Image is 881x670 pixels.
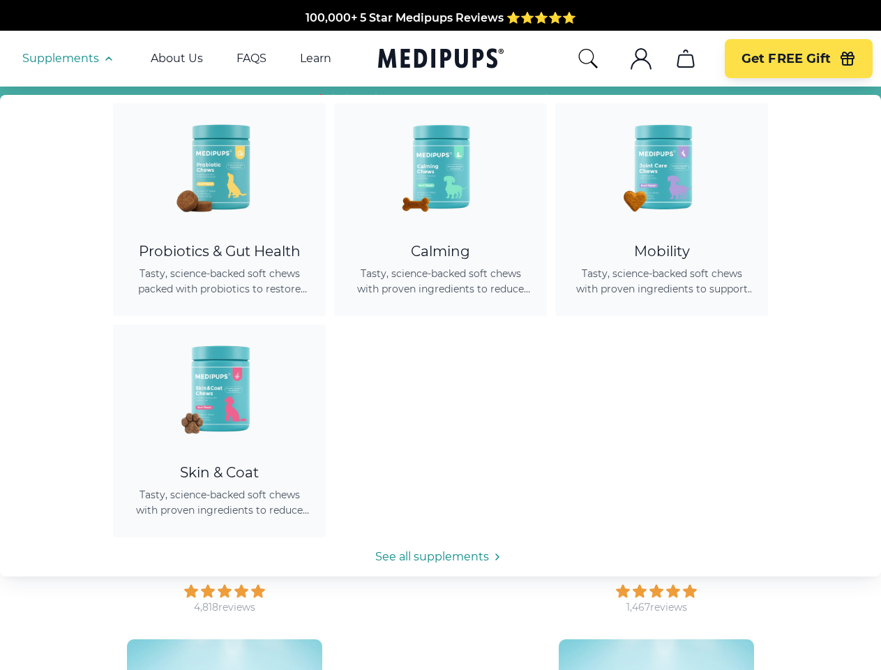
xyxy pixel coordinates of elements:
span: Tasty, science-backed soft chews with proven ingredients to support joint health, improve mobilit... [572,266,751,297]
a: Joint Care Chews - MedipupsMobilityTasty, science-backed soft chews with proven ingredients to su... [555,103,768,316]
span: Tasty, science-backed soft chews with proven ingredients to reduce anxiety, promote relaxation, a... [351,266,530,297]
button: search [577,47,599,70]
div: Skin & Coat [130,464,309,482]
span: Made In The [GEOGRAPHIC_DATA] from domestic & globally sourced ingredients [209,28,672,41]
a: About Us [151,52,203,66]
a: FAQS [236,52,266,66]
button: account [624,42,658,75]
a: Probiotic Dog Chews - MedipupsProbiotics & Gut HealthTasty, science-backed soft chews packed with... [113,103,326,316]
span: 100,000+ 5 Star Medipups Reviews ⭐️⭐️⭐️⭐️⭐️ [306,11,576,24]
img: Calming Dog Chews - Medipups [378,103,504,229]
img: Skin & Coat Chews - Medipups [157,325,283,450]
div: Probiotics & Gut Health [130,243,309,260]
a: Learn [300,52,331,66]
button: Get FREE Gift [725,39,873,78]
span: Get FREE Gift [741,51,831,67]
button: Supplements [22,50,117,67]
a: Medipups [378,45,504,74]
a: Calming Dog Chews - MedipupsCalmingTasty, science-backed soft chews with proven ingredients to re... [334,103,547,316]
div: Mobility [572,243,751,260]
div: 4,818 reviews [194,601,255,614]
div: Calming [351,243,530,260]
img: Probiotic Dog Chews - Medipups [157,103,283,229]
span: Tasty, science-backed soft chews with proven ingredients to reduce shedding, promote healthy skin... [130,487,309,518]
button: cart [669,42,702,75]
div: 1,467 reviews [626,601,687,614]
a: Skin & Coat Chews - MedipupsSkin & CoatTasty, science-backed soft chews with proven ingredients t... [113,325,326,537]
span: Supplements [22,52,99,66]
img: Joint Care Chews - Medipups [599,103,725,229]
span: Tasty, science-backed soft chews packed with probiotics to restore gut balance, ease itching, sup... [130,266,309,297]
